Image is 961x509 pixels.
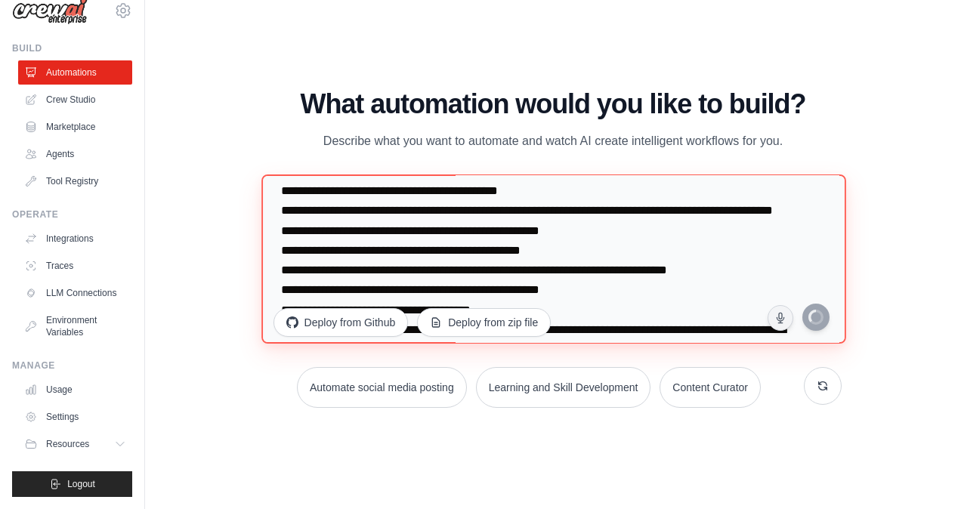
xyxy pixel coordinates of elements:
a: Marketplace [18,115,132,139]
button: Learning and Skill Development [476,367,651,408]
a: Tool Registry [18,169,132,193]
p: Describe what you want to automate and watch AI create intelligent workflows for you. [299,131,807,151]
div: Manage [12,359,132,372]
a: Traces [18,254,132,278]
a: Settings [18,405,132,429]
a: Environment Variables [18,308,132,344]
a: LLM Connections [18,281,132,305]
div: Build [12,42,132,54]
a: Usage [18,378,132,402]
button: Deploy from Github [273,308,409,337]
span: Resources [46,438,89,450]
div: Operate [12,208,132,221]
button: Automate social media posting [297,367,467,408]
button: Logout [12,471,132,497]
span: Logout [67,478,95,490]
h1: What automation would you like to build? [264,89,842,119]
a: Agents [18,142,132,166]
iframe: Chat Widget [885,437,961,509]
a: Automations [18,60,132,85]
a: Crew Studio [18,88,132,112]
a: Integrations [18,227,132,251]
button: Resources [18,432,132,456]
button: Content Curator [660,367,761,408]
button: Deploy from zip file [417,308,551,337]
